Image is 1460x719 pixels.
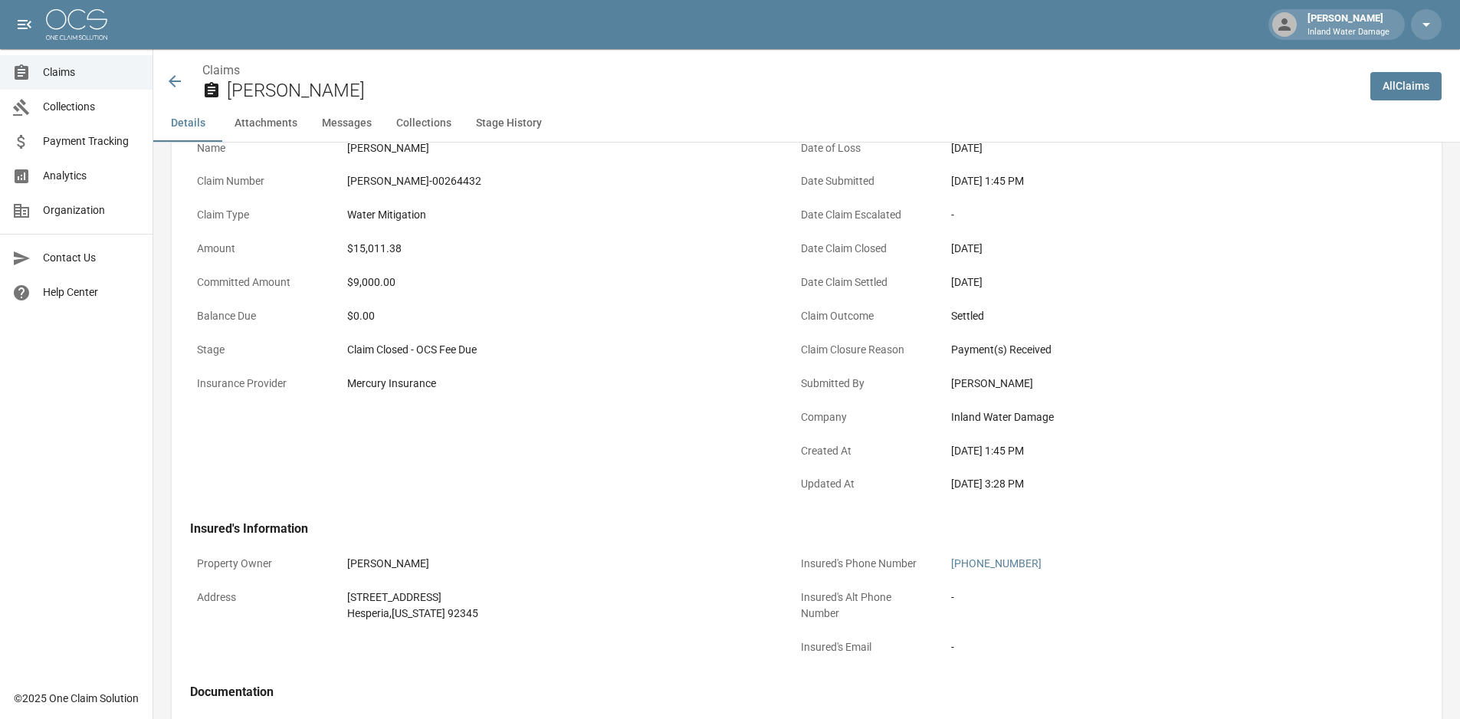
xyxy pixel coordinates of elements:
div: [PERSON_NAME] [1301,11,1396,38]
h2: [PERSON_NAME] [227,80,1358,102]
p: Balance Due [190,301,328,331]
div: Settled [951,308,1373,324]
div: - [951,639,1373,655]
p: Date Claim Escalated [794,200,932,230]
p: Updated At [794,469,932,499]
p: Date Claim Settled [794,268,932,297]
p: Insurance Provider [190,369,328,399]
p: Company [794,402,932,432]
p: Claim Outcome [794,301,932,331]
div: Mercury Insurance [347,376,769,392]
span: Organization [43,202,140,218]
div: [STREET_ADDRESS] [347,589,769,606]
div: anchor tabs [153,105,1460,142]
div: [DATE] 1:45 PM [951,443,1373,459]
p: Submitted By [794,369,932,399]
span: Analytics [43,168,140,184]
div: [PERSON_NAME]-00264432 [347,173,769,189]
div: [DATE] [951,274,1373,291]
nav: breadcrumb [202,61,1358,80]
div: - [951,589,1373,606]
p: Inland Water Damage [1307,26,1389,39]
button: Stage History [464,105,554,142]
h4: Documentation [190,685,1380,700]
div: Hesperia , [US_STATE] 92345 [347,606,769,622]
p: Claim Number [190,166,328,196]
span: Collections [43,99,140,115]
button: open drawer [9,9,40,40]
p: Date Claim Closed [794,234,932,264]
div: [PERSON_NAME] [951,376,1373,392]
h4: Insured's Information [190,521,1380,537]
button: Messages [310,105,384,142]
div: $0.00 [347,308,769,324]
img: ocs-logo-white-transparent.png [46,9,107,40]
p: Insured's Email [794,632,932,662]
div: [DATE] 3:28 PM [951,476,1373,492]
div: Water Mitigation [347,207,769,223]
div: [DATE] 1:45 PM [951,173,1373,189]
p: Claim Closure Reason [794,335,932,365]
span: Payment Tracking [43,133,140,149]
div: $9,000.00 [347,274,769,291]
button: Collections [384,105,464,142]
div: Inland Water Damage [951,409,1373,425]
p: Date Submitted [794,166,932,196]
p: Insured's Alt Phone Number [794,583,932,629]
div: [DATE] [951,241,1373,257]
a: AllClaims [1370,72,1442,100]
a: Claims [202,63,240,77]
button: Details [153,105,222,142]
p: Stage [190,335,328,365]
p: Committed Amount [190,268,328,297]
span: Claims [43,64,140,80]
div: Claim Closed - OCS Fee Due [347,342,769,358]
div: $15,011.38 [347,241,769,257]
p: Property Owner [190,549,328,579]
div: - [951,207,1373,223]
p: Address [190,583,328,612]
p: Claim Type [190,200,328,230]
div: [PERSON_NAME] [347,556,769,572]
p: Name [190,133,328,163]
div: [DATE] [951,140,1373,156]
p: Date of Loss [794,133,932,163]
div: © 2025 One Claim Solution [14,691,139,706]
p: Created At [794,436,932,466]
div: [PERSON_NAME] [347,140,769,156]
span: Help Center [43,284,140,300]
p: Amount [190,234,328,264]
div: Payment(s) Received [951,342,1373,358]
a: [PHONE_NUMBER] [951,557,1042,570]
p: Insured's Phone Number [794,549,932,579]
span: Contact Us [43,250,140,266]
button: Attachments [222,105,310,142]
